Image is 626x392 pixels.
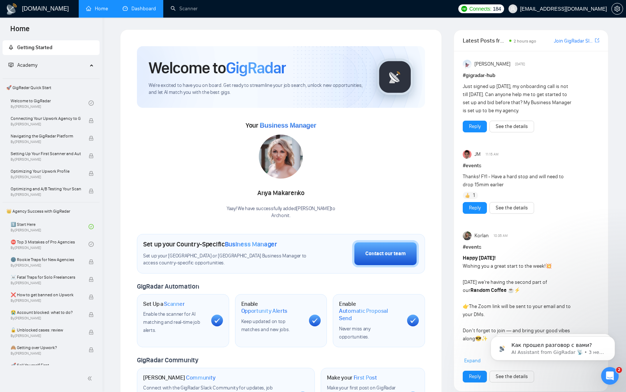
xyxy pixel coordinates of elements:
span: By [PERSON_NAME] [11,193,81,197]
img: gigradar-logo.png [377,59,413,95]
a: export [595,37,599,44]
span: lock [89,153,94,158]
p: Archonit . [227,212,335,219]
span: Scanner [164,300,185,308]
span: lock [89,259,94,264]
div: Thanks! FYI - Have a hard stop and will need to drop 15mim earlier [463,173,572,189]
span: user [510,6,515,11]
a: 1️⃣ Start HereBy[PERSON_NAME] [11,219,89,235]
span: ☠️ Fatal Traps for Solo Freelancers [11,274,81,281]
span: lock [89,171,94,176]
span: 😭 Account blocked: what to do? [11,309,81,316]
span: 2 [616,367,622,373]
h1: Set up your Country-Specific [143,240,277,248]
span: Optimizing and A/B Testing Your Scanner for Better Results [11,185,81,193]
h1: Enable [339,300,401,322]
span: Connects: [469,5,491,13]
img: Korlan [463,231,472,240]
img: 👍 [465,193,470,198]
h1: # events [463,243,599,251]
span: rocket [8,45,14,50]
span: By [PERSON_NAME] [11,263,81,268]
li: Getting Started [3,40,100,55]
span: ⚡ [514,287,520,293]
span: check-circle [89,100,94,106]
span: 11:15 AM [485,151,499,158]
h1: Welcome to [149,58,286,78]
span: By [PERSON_NAME] [11,298,81,303]
a: See the details [496,373,528,381]
span: GigRadar [226,58,286,78]
span: By [PERSON_NAME] [11,316,81,320]
span: ☕ [508,287,514,293]
span: JM [474,150,481,158]
span: GigRadar Automation [137,282,199,290]
img: JM [463,150,472,159]
strong: Happy [DATE]! [463,255,496,261]
a: dashboardDashboard [123,6,156,12]
span: 184 [493,5,501,13]
strong: Random Coffee [470,287,507,293]
span: Set up your [GEOGRAPHIC_DATA] or [GEOGRAPHIC_DATA] Business Manager to access country-specific op... [143,253,309,267]
span: We're excited to have you on board. Get ready to streamline your job search, unlock new opportuni... [149,82,365,96]
div: Just signed up [DATE], my onboarding call is not till [DATE]. Can anyone help me to get started t... [463,83,572,115]
span: By [PERSON_NAME] [11,157,81,162]
span: Setting Up Your First Scanner and Auto-Bidder [11,150,81,157]
span: 🚀 Sell Yourself First [11,362,81,369]
a: Reply [469,122,481,131]
a: Welcome to GigRadarBy[PERSON_NAME] [11,95,89,111]
span: Academy [8,62,37,68]
span: Community [186,374,216,381]
iframe: Intercom live chat [601,367,619,385]
h1: Enable [241,300,303,315]
span: Latest Posts from the GigRadar Community [463,36,507,45]
h1: Set Up a [143,300,185,308]
span: Home [4,23,36,39]
span: Your [246,121,316,129]
span: Navigating the GigRadar Platform [11,132,81,140]
span: Academy [17,62,37,68]
a: Join GigRadar Slack Community [554,37,593,45]
span: 😎 [475,336,481,342]
span: lock [89,294,94,300]
button: Contact our team [352,240,419,267]
a: homeHome [86,6,108,12]
span: By [PERSON_NAME] [11,334,81,338]
div: Wishing you a great start to the week! [DATE] we’re having the second part of our The Zoom link w... [463,254,572,383]
span: 👉 [463,303,469,309]
span: fund-projection-screen [8,62,14,67]
span: [DATE] [515,61,525,67]
span: By [PERSON_NAME] [11,175,81,179]
span: Opportunity Alerts [241,307,288,315]
a: See the details [496,204,528,212]
button: See the details [489,121,534,132]
img: Anisuzzaman Khan [463,60,472,69]
span: lock [89,312,94,317]
div: Anya Makarenko [227,187,335,199]
span: Business Manager [260,122,316,129]
span: Enable the scanner for AI matching and real-time job alerts. [143,311,200,333]
span: double-left [87,375,94,382]
span: lock [89,330,94,335]
span: By [PERSON_NAME] [11,122,81,127]
h1: [PERSON_NAME] [143,374,216,381]
span: lock [89,347,94,352]
span: lock [89,188,94,194]
span: lock [89,277,94,282]
span: 1 [473,192,475,199]
span: By [PERSON_NAME] [11,140,81,144]
span: By [PERSON_NAME] [11,281,81,285]
span: By [PERSON_NAME] [11,351,81,356]
a: setting [611,6,623,12]
button: setting [611,3,623,15]
div: Yaay! We have successfully added [PERSON_NAME] to [227,205,335,219]
span: Korlan [474,232,489,240]
span: Automatic Proposal Send [339,307,401,322]
img: 1686859819491-16.jpg [259,135,303,179]
button: Reply [463,121,487,132]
